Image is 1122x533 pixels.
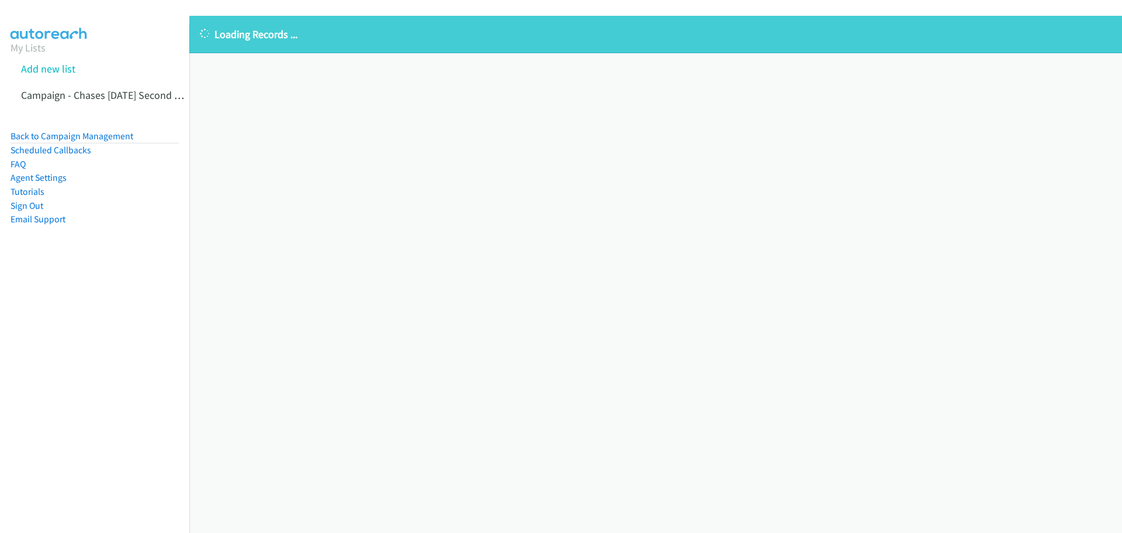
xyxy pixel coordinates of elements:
[11,145,91,156] a: Scheduled Callbacks
[21,88,210,102] a: Campaign - Chases [DATE] Second Attempt
[11,200,43,211] a: Sign Out
[200,26,1111,42] p: Loading Records ...
[21,62,75,75] a: Add new list
[11,186,44,197] a: Tutorials
[11,41,46,54] a: My Lists
[11,159,26,170] a: FAQ
[11,130,133,142] a: Back to Campaign Management
[11,214,65,225] a: Email Support
[11,172,67,183] a: Agent Settings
